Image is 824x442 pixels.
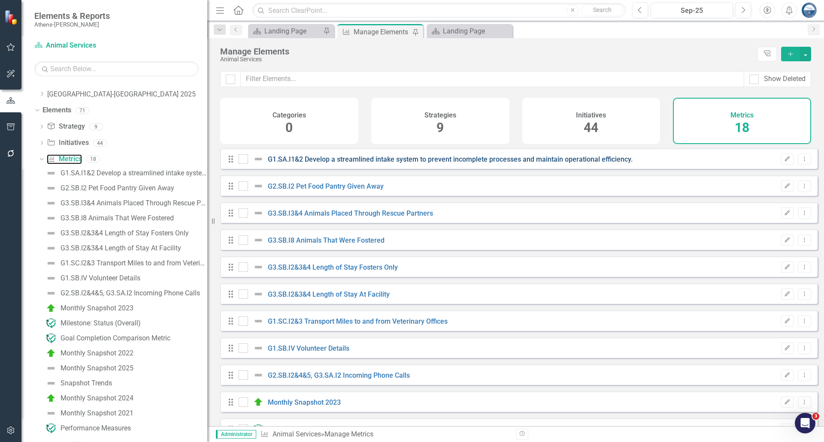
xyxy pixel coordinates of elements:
span: 3 [812,413,819,420]
div: G1.SC.I2&3 Transport Miles to and from Veterinary Offices [61,259,207,267]
div: Goal Completion Comparison Metric [61,334,170,342]
div: Animal Services [220,56,753,63]
div: Monthly Snapshot 2021 [61,409,133,417]
span: Search [593,6,612,13]
a: G3.SB.I2&3&4 Length of Stay Fosters Only [44,226,189,240]
a: Landing Page [429,26,510,36]
img: Not Defined [46,408,56,418]
span: Administrator [216,430,256,439]
a: G2.SB.I2&4&5, G3.SA.I2 Incoming Phone Calls [44,286,200,300]
a: Monthly Snapshot 2024 [44,391,133,405]
a: Animal Services [34,41,142,51]
div: G3.SB.I2&3&4 Length of Stay Fosters Only [61,229,189,237]
div: Monthly Snapshot 2022 [61,349,133,357]
img: Not Defined [253,316,264,326]
img: Not Defined [46,378,56,388]
a: G1.SB.IV Volunteer Details [44,271,140,285]
div: Snapshot Trends [61,379,112,387]
div: Milestone: Status (Overall) [61,319,141,327]
div: Show Deleted [764,74,806,84]
a: G3.SB.I3&4 Animals Placed Through Rescue Partners [44,196,207,210]
div: G3.SB.I8 Animals That Were Fostered [61,214,174,222]
a: G3.SB.I2&3&4 Length of Stay At Facility [44,241,181,255]
div: Manage Elements [220,47,753,56]
img: Not Defined [253,262,264,272]
img: Not Defined [46,243,56,253]
a: Monthly Snapshot 2023 [44,301,133,315]
img: Not Defined [46,258,56,268]
div: 9 [89,123,103,130]
span: 9 [436,120,444,135]
a: G3.SB.I2&3&4 Length of Stay At Facility [268,290,390,298]
img: Not Defined [253,235,264,245]
a: G1.SC.I2&3 Transport Miles to and from Veterinary Offices [44,256,207,270]
div: 18 [86,156,100,163]
img: Not Defined [46,273,56,283]
div: G1.SB.IV Volunteer Details [61,274,140,282]
input: Search ClearPoint... [252,3,626,18]
img: Not Defined [253,343,264,353]
img: Not Defined [253,181,264,191]
div: G3.SB.I2&3&4 Length of Stay At Facility [61,244,181,252]
a: Snapshot Trends [44,376,112,390]
img: Not Defined [253,370,264,380]
a: G1.SC.I2&3 Transport Miles to and from Veterinary Offices [268,317,448,325]
img: ClearPoint Strategy [4,10,19,25]
img: Ongoing [46,318,56,328]
img: Above Target [253,397,264,407]
a: Animal Services [273,430,321,438]
div: G2.SB.I2&4&5, G3.SA.I2 Incoming Phone Calls [61,289,200,297]
img: Ongoing [253,424,264,434]
div: G1.SA.I1&2 Develop a streamlined intake system to prevent incomplete processes and maintain opera... [61,169,207,177]
a: Metrics [47,154,82,164]
div: Monthly Snapshot 2024 [61,394,133,402]
h4: Initiatives [576,111,606,119]
a: G1.SB.IV Volunteer Details [268,344,349,352]
a: Monthly Snapshot 2021 [44,406,133,420]
input: Search Below... [34,61,199,76]
div: Landing Page [264,26,321,36]
a: Performance Measures [44,421,131,435]
div: Performance Measures [61,424,131,432]
img: Not Defined [46,213,56,223]
a: G2.SB.I2 Pet Food Pantry Given Away [44,181,174,195]
img: Above Target [46,393,56,403]
a: Monthly Snapshot 2025 [44,361,133,375]
a: Initiatives [47,138,88,148]
a: Monthly Snapshot 2022 [44,346,133,360]
h4: Strategies [424,111,456,119]
div: 44 [93,139,107,147]
a: G2.SB.I2&4&5, G3.SA.I2 Incoming Phone Calls [268,371,410,379]
img: Not Defined [46,183,56,193]
a: G1.SA.I1&2 Develop a streamlined intake system to prevent incomplete processes and maintain opera... [268,155,633,163]
span: 18 [735,120,749,135]
a: Strategy [47,122,85,132]
img: Not Defined [46,288,56,298]
iframe: Intercom live chat [795,413,815,433]
a: Monthly Snapshot 2023 [268,398,341,406]
button: Search [581,4,624,16]
small: Athens-[PERSON_NAME] [34,21,110,28]
img: Not Defined [253,154,264,164]
h4: Categories [273,111,306,119]
a: [GEOGRAPHIC_DATA]-[GEOGRAPHIC_DATA] 2025 [47,90,207,99]
img: Not Defined [46,363,56,373]
img: Above Target [46,348,56,358]
a: G3.SB.I2&3&4 Length of Stay Fosters Only [268,263,398,271]
a: Landing Page [250,26,321,36]
span: Elements & Reports [34,11,110,21]
span: 44 [584,120,598,135]
img: Andy Minish [801,3,817,18]
img: Not Defined [46,228,56,238]
h4: Metrics [730,111,754,119]
div: Sep-25 [654,6,730,16]
a: Goal Completion Comparison Metric [44,331,170,345]
a: Milestone: Status (Overall) [44,316,141,330]
span: 0 [285,120,293,135]
a: G3.SB.I8 Animals That Were Fostered [268,236,385,244]
img: Not Defined [253,208,264,218]
div: Monthly Snapshot 2023 [61,304,133,312]
a: G3.SB.I8 Animals That Were Fostered [44,211,174,225]
img: Not Defined [46,168,56,178]
a: G2.SB.I2 Pet Food Pantry Given Away [268,182,384,190]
